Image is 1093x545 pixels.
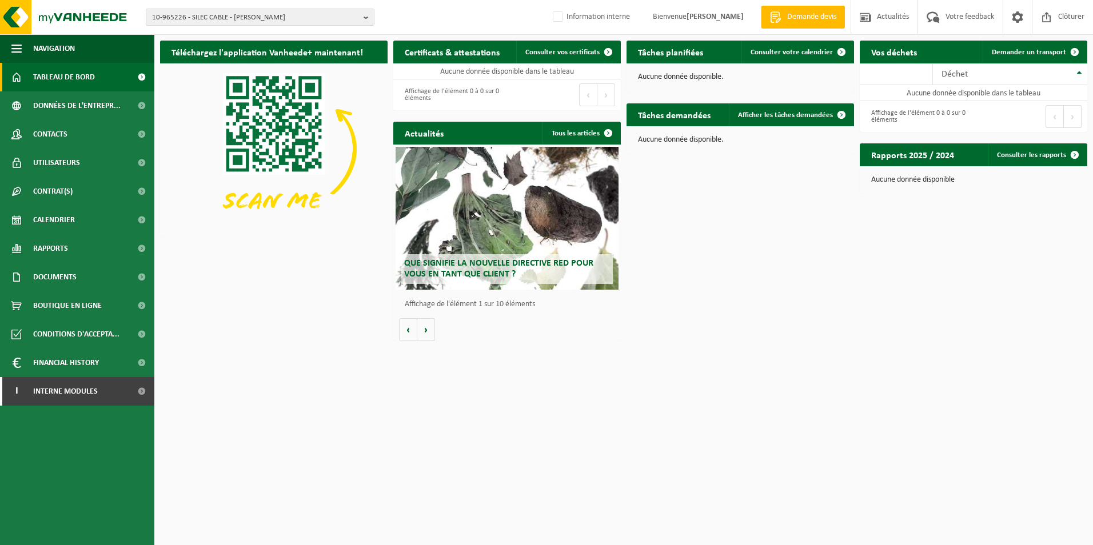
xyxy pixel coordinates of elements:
[11,377,22,406] span: I
[393,122,455,144] h2: Actualités
[160,63,388,234] img: Download de VHEPlus App
[33,206,75,234] span: Calendrier
[865,104,968,129] div: Affichage de l'élément 0 à 0 sur 0 éléments
[992,49,1066,56] span: Demander un transport
[860,85,1087,101] td: Aucune donnée disponible dans le tableau
[627,103,722,126] h2: Tâches demandées
[393,63,621,79] td: Aucune donnée disponible dans le tableau
[638,73,843,81] p: Aucune donnée disponible.
[33,320,119,348] span: Conditions d'accepta...
[33,263,77,291] span: Documents
[597,83,615,106] button: Next
[516,41,620,63] a: Consulter vos certificats
[399,318,417,341] button: Vorige
[33,177,73,206] span: Contrat(s)
[627,41,715,63] h2: Tâches planifiées
[33,348,99,377] span: Financial History
[33,91,121,120] span: Données de l'entrepr...
[551,9,630,26] label: Information interne
[417,318,435,341] button: Volgende
[729,103,853,126] a: Afficher les tâches demandées
[396,147,619,290] a: Que signifie la nouvelle directive RED pour vous en tant que client ?
[860,41,928,63] h2: Vos déchets
[542,122,620,145] a: Tous les articles
[579,83,597,106] button: Previous
[160,41,374,63] h2: Téléchargez l'application Vanheede+ maintenant!
[404,259,593,279] span: Que signifie la nouvelle directive RED pour vous en tant que client ?
[33,291,102,320] span: Boutique en ligne
[33,377,98,406] span: Interne modules
[1064,105,1082,128] button: Next
[33,149,80,177] span: Utilisateurs
[146,9,374,26] button: 10-965226 - SILEC CABLE - [PERSON_NAME]
[1046,105,1064,128] button: Previous
[33,234,68,263] span: Rapports
[399,82,501,107] div: Affichage de l'élément 0 à 0 sur 0 éléments
[751,49,833,56] span: Consulter votre calendrier
[942,70,968,79] span: Déchet
[871,176,1076,184] p: Aucune donnée disponible
[687,13,744,21] strong: [PERSON_NAME]
[784,11,839,23] span: Demande devis
[860,143,966,166] h2: Rapports 2025 / 2024
[405,300,615,308] p: Affichage de l'élément 1 sur 10 éléments
[152,9,359,26] span: 10-965226 - SILEC CABLE - [PERSON_NAME]
[393,41,511,63] h2: Certificats & attestations
[738,111,833,119] span: Afficher les tâches demandées
[33,120,67,149] span: Contacts
[638,136,843,144] p: Aucune donnée disponible.
[33,34,75,63] span: Navigation
[983,41,1086,63] a: Demander un transport
[525,49,600,56] span: Consulter vos certificats
[761,6,845,29] a: Demande devis
[741,41,853,63] a: Consulter votre calendrier
[988,143,1086,166] a: Consulter les rapports
[33,63,95,91] span: Tableau de bord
